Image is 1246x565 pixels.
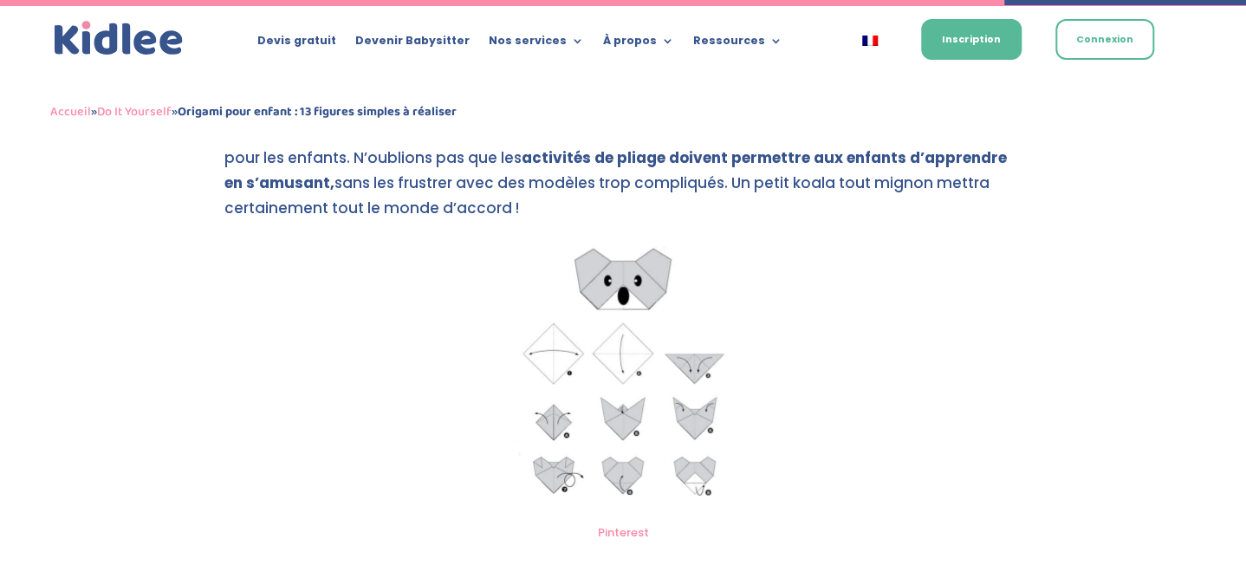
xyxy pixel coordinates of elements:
[1055,19,1154,60] a: Connexion
[355,35,470,54] a: Devenir Babysitter
[178,101,457,122] strong: Origami pour enfant : 13 figures simples à réaliser
[50,101,457,122] span: » »
[862,36,878,46] img: Français
[224,121,1022,237] p: Ce tutoriel d’ est très simple à réaliser et constitue une excellente activité de départ pour les...
[489,35,584,54] a: Nos services
[501,236,745,515] img: Origami pour enfant : un Koala
[50,17,188,60] a: Kidlee Logo
[693,35,782,54] a: Ressources
[50,101,91,122] a: Accueil
[603,35,674,54] a: À propos
[97,101,172,122] a: Do It Yourself
[50,17,188,60] img: logo_kidlee_bleu
[598,524,649,541] a: Pinterest
[257,35,336,54] a: Devis gratuit
[921,19,1022,60] a: Inscription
